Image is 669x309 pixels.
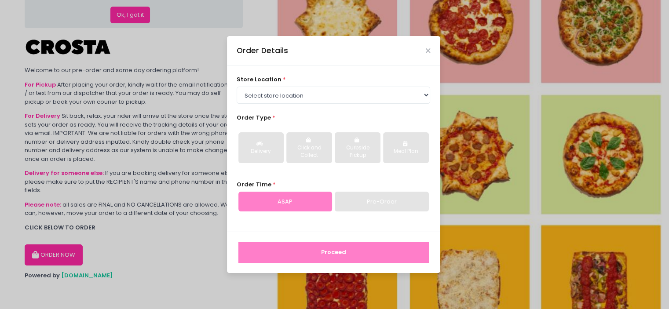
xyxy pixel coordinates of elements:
div: Delivery [245,148,278,156]
button: Meal Plan [383,132,428,163]
button: Delivery [238,132,284,163]
span: store location [237,75,281,84]
div: Order Details [237,45,288,56]
span: Order Time [237,180,271,189]
span: Order Type [237,113,271,122]
button: Proceed [238,242,429,263]
div: Curbside Pickup [341,144,374,160]
div: Meal Plan [389,148,422,156]
button: Curbside Pickup [335,132,380,163]
button: Click and Collect [286,132,332,163]
div: Click and Collect [292,144,325,160]
button: Close [426,48,430,53]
